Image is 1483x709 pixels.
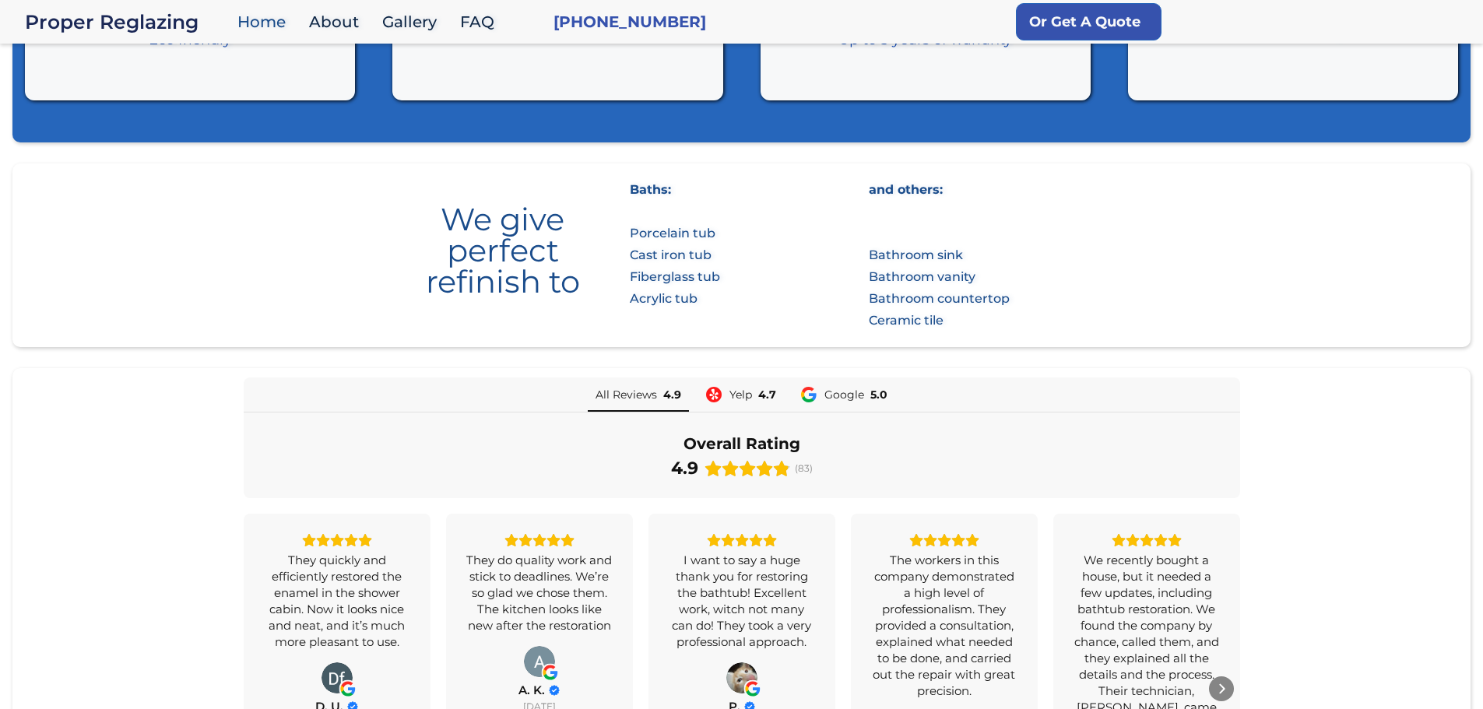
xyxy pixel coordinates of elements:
[668,552,816,650] div: I want to say a huge thank you for restoring the bathtub! Excellent work, witch not many can do! ...
[630,182,671,197] strong: Baths:
[663,388,681,402] div: Rating: 4.9 out of 5
[524,646,555,677] img: A. K.
[870,552,1018,699] div: The workers in this company demonstrated a high level of professionalism. They provided a consult...
[322,662,353,693] a: View on Google
[263,552,411,650] div: They quickly and efficiently restored the enamel in the shower cabin. Now it looks nice and neat,...
[1073,533,1221,547] div: Rating: 5.0 out of 5
[466,533,613,547] div: Rating: 5.0 out of 5
[549,685,560,696] div: Verified Customer
[870,388,887,402] div: Rating: 5.0 out of 5
[596,389,657,400] span: All Reviews
[758,388,776,402] div: Rating: 4.7 out of 5
[263,533,411,547] div: Rating: 5.0 out of 5
[25,11,230,33] a: home
[663,388,681,402] div: 4.9
[671,458,790,479] div: Rating: 4.9 out of 5
[726,662,757,693] a: View on Google
[322,662,353,693] img: D. U.
[250,676,275,701] div: Previous
[870,388,887,402] div: 5.0
[795,463,813,474] span: (83)
[729,389,752,400] span: Yelp
[758,388,776,402] div: 4.7
[301,5,374,39] a: About
[726,662,757,693] img: P.
[630,179,720,310] div: Porcelain tub Cast iron tub Fiberglass tub Acrylic tub
[1209,676,1234,701] div: Next
[671,458,698,479] div: 4.9
[869,247,1010,328] strong: ‍ Bathroom sink Bathroom vanity Bathroom countertop Ceramic tile
[452,5,510,39] a: FAQ
[668,533,816,547] div: Rating: 5.0 out of 5
[869,182,943,197] strong: and others:‍
[553,11,706,33] a: [PHONE_NUMBER]
[524,646,555,677] a: View on Google
[25,11,230,33] div: Proper Reglazing
[518,683,545,697] span: A. K.
[374,5,452,39] a: Gallery
[392,191,615,297] div: We give perfect refinish to
[518,683,560,697] a: Review by A. K.
[1016,3,1161,40] a: Or Get A Quote
[466,552,613,634] div: They do quality work and stick to deadlines. We’re so glad we chose them. The kitchen looks like ...
[870,533,1018,547] div: Rating: 5.0 out of 5
[824,389,864,400] span: Google
[684,431,800,456] div: Overall Rating
[230,5,301,39] a: Home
